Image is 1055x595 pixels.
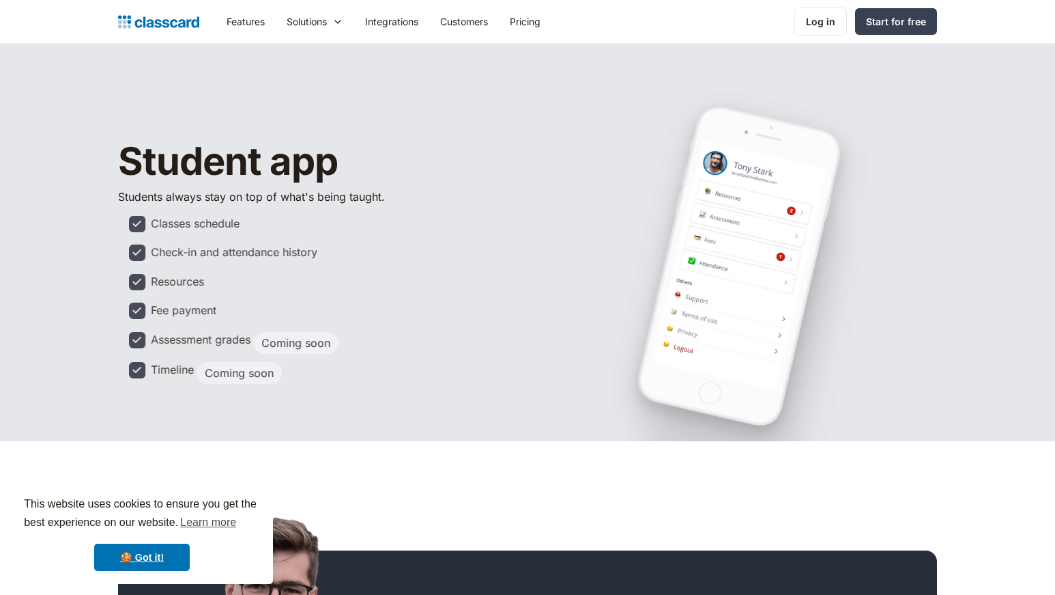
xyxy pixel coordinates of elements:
[855,8,937,35] a: Start for free
[151,362,194,377] div: Timeline
[24,496,260,533] span: This website uses cookies to ensure you get the best experience on our website.
[178,512,238,533] a: learn more about cookies
[261,336,330,350] div: Coming soon
[276,6,354,37] div: Solutions
[94,544,190,571] a: dismiss cookie message
[151,332,250,347] div: Assessment grades
[866,14,926,29] div: Start for free
[151,303,216,318] div: Fee payment
[354,6,429,37] a: Integrations
[118,189,405,205] p: Students always stay on top of what's being taught.
[118,141,473,183] h1: Student app
[11,483,273,584] div: cookieconsent
[151,274,204,289] div: Resources
[216,6,276,37] a: Features
[429,6,499,37] a: Customers
[118,12,199,31] a: Logo
[806,14,835,29] div: Log in
[794,8,847,36] a: Log in
[287,14,327,29] div: Solutions
[151,245,317,260] div: Check-in and attendance history
[499,6,551,37] a: Pricing
[205,366,274,380] div: Coming soon
[151,216,240,231] div: Classes schedule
